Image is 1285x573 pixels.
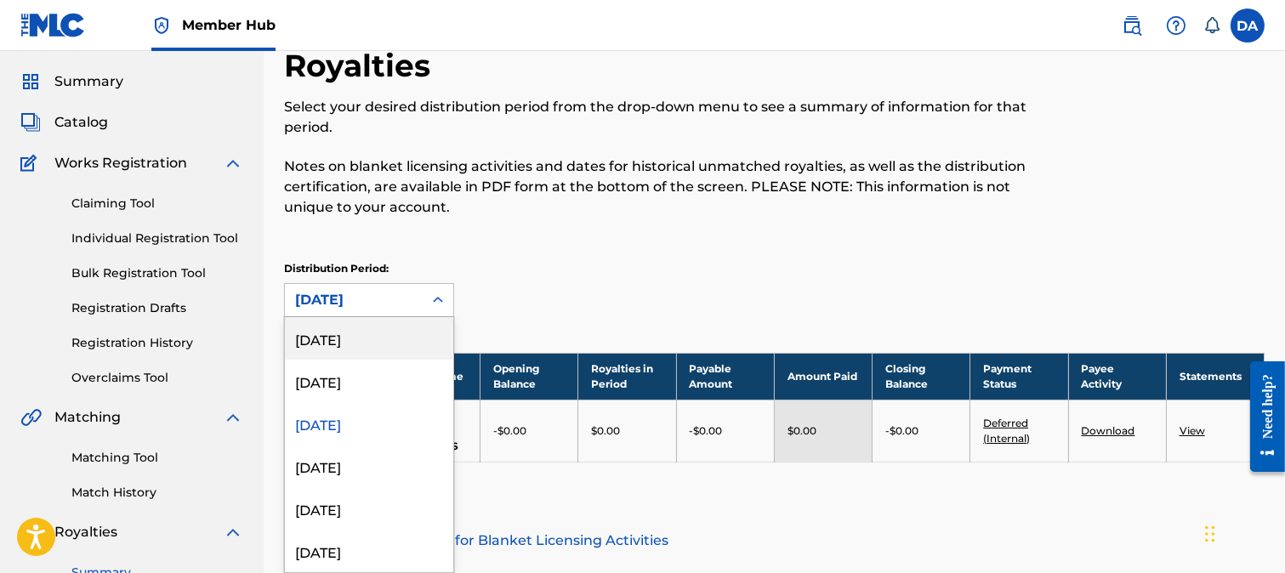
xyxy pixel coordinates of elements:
[285,317,453,360] div: [DATE]
[20,13,86,37] img: MLC Logo
[284,261,454,276] p: Distribution Period:
[71,334,243,352] a: Registration History
[71,369,243,387] a: Overclaims Tool
[1115,9,1149,43] a: Public Search
[983,417,1030,445] a: Deferred (Internal)
[1237,349,1285,485] iframe: Resource Center
[285,530,453,572] div: [DATE]
[223,522,243,542] img: expand
[151,15,172,36] img: Top Rightsholder
[787,423,816,439] p: $0.00
[71,449,243,467] a: Matching Tool
[54,112,108,133] span: Catalog
[71,484,243,502] a: Match History
[223,407,243,428] img: expand
[873,353,970,400] th: Closing Balance
[1068,353,1166,400] th: Payee Activity
[690,423,723,439] p: -$0.00
[54,71,123,92] span: Summary
[1203,17,1220,34] div: Notifications
[1159,9,1193,43] div: Help
[284,520,1265,561] a: Distribution Notes for Blanket Licensing Activities
[1082,424,1135,437] a: Download
[1200,491,1285,573] iframe: Chat Widget
[285,360,453,402] div: [DATE]
[1180,424,1205,437] a: View
[578,353,676,400] th: Royalties in Period
[54,522,117,542] span: Royalties
[20,407,42,428] img: Matching
[1166,15,1186,36] img: help
[285,402,453,445] div: [DATE]
[20,112,41,133] img: Catalog
[1200,491,1285,573] div: Widget chat
[285,487,453,530] div: [DATE]
[1122,15,1142,36] img: search
[774,353,872,400] th: Amount Paid
[54,407,121,428] span: Matching
[71,230,243,247] a: Individual Registration Tool
[71,264,243,282] a: Bulk Registration Tool
[284,47,439,85] h2: Royalties
[71,299,243,317] a: Registration Drafts
[223,153,243,173] img: expand
[20,112,108,133] a: CatalogCatalog
[71,195,243,213] a: Claiming Tool
[676,353,774,400] th: Payable Amount
[285,445,453,487] div: [DATE]
[20,71,123,92] a: SummarySummary
[20,153,43,173] img: Works Registration
[284,97,1039,138] p: Select your desired distribution period from the drop-down menu to see a summary of information f...
[480,353,578,400] th: Opening Balance
[591,423,620,439] p: $0.00
[54,153,187,173] span: Works Registration
[1205,508,1215,559] div: Trascina
[20,71,41,92] img: Summary
[182,15,276,35] span: Member Hub
[295,290,412,310] div: [DATE]
[885,423,918,439] p: -$0.00
[284,156,1039,218] p: Notes on blanket licensing activities and dates for historical unmatched royalties, as well as th...
[493,423,526,439] p: -$0.00
[1231,9,1265,43] div: User Menu
[1166,353,1264,400] th: Statements
[20,522,41,542] img: Royalties
[970,353,1068,400] th: Payment Status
